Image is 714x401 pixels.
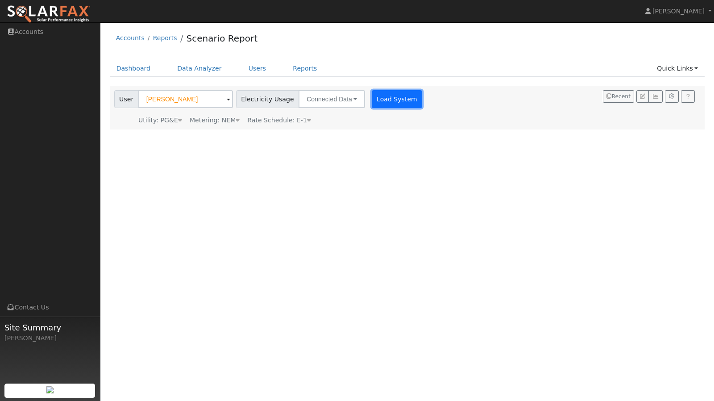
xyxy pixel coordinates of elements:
[236,90,299,108] span: Electricity Usage
[242,60,273,77] a: Users
[665,90,679,103] button: Settings
[650,60,705,77] a: Quick Links
[110,60,158,77] a: Dashboard
[4,334,95,343] div: [PERSON_NAME]
[170,60,228,77] a: Data Analyzer
[603,90,634,103] button: Recent
[138,90,233,108] input: Select a User
[652,8,705,15] span: [PERSON_NAME]
[636,90,649,103] button: Edit User
[286,60,324,77] a: Reports
[681,90,695,103] a: Help Link
[648,90,662,103] button: Multi-Series Graph
[46,386,54,393] img: retrieve
[186,33,257,44] a: Scenario Report
[138,116,182,125] div: Utility: PG&E
[372,90,423,108] button: Load System
[153,34,177,42] a: Reports
[114,90,139,108] span: User
[116,34,145,42] a: Accounts
[247,117,311,124] span: Alias: E1
[299,90,365,108] button: Connected Data
[190,116,240,125] div: Metering: NEM
[4,322,95,334] span: Site Summary
[7,5,91,24] img: SolarFax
